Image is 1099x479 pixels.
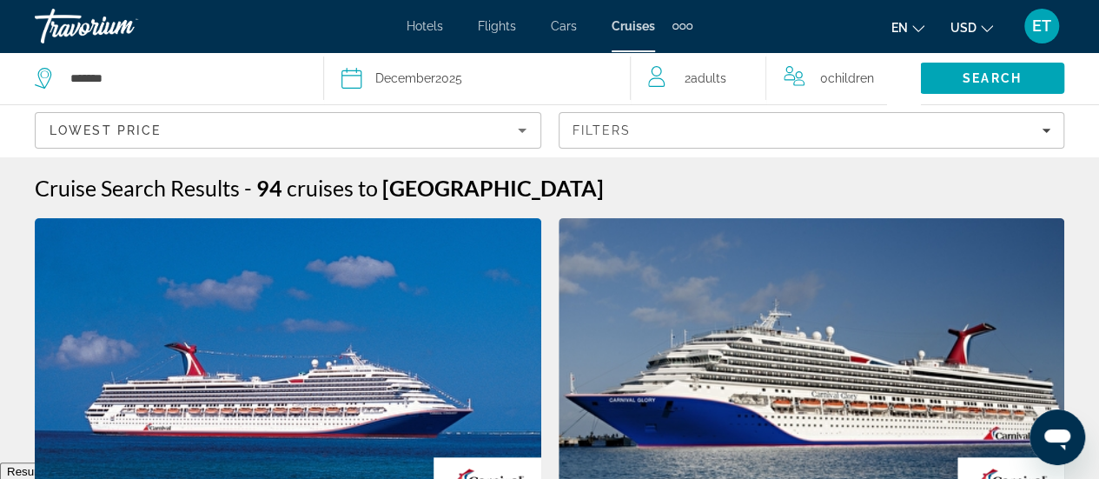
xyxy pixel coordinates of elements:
button: Search [920,63,1064,94]
span: [GEOGRAPHIC_DATA] [382,175,604,201]
span: ET [1032,17,1051,35]
a: Travorium [35,3,209,49]
button: Select cruise date [341,52,612,104]
span: 2 [685,66,726,90]
span: Children [828,71,874,85]
mat-select: Sort by [50,120,526,141]
span: Search [963,71,1022,85]
button: Change currency [950,15,993,40]
span: Filters [573,123,632,137]
button: User Menu [1019,8,1064,44]
button: Change language [891,15,924,40]
span: cruises to [287,175,378,201]
a: Flights [478,19,516,33]
div: 2025 [375,66,462,90]
button: Filters [559,112,1065,149]
span: Lowest Price [50,123,161,137]
button: Travelers: 2 adults, 0 children [631,52,920,104]
input: Select cruise destination [69,65,306,91]
span: 0 [820,66,874,90]
span: USD [950,21,977,35]
button: Extra navigation items [672,12,692,40]
span: December [375,71,435,85]
span: Adults [691,71,726,85]
span: - [244,175,252,201]
a: Cars [551,19,577,33]
iframe: Button to launch messaging window [1029,409,1085,465]
span: en [891,21,908,35]
a: Cruises [612,19,655,33]
h1: Cruise Search Results [35,175,240,201]
a: Hotels [407,19,443,33]
span: 94 [256,175,282,201]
